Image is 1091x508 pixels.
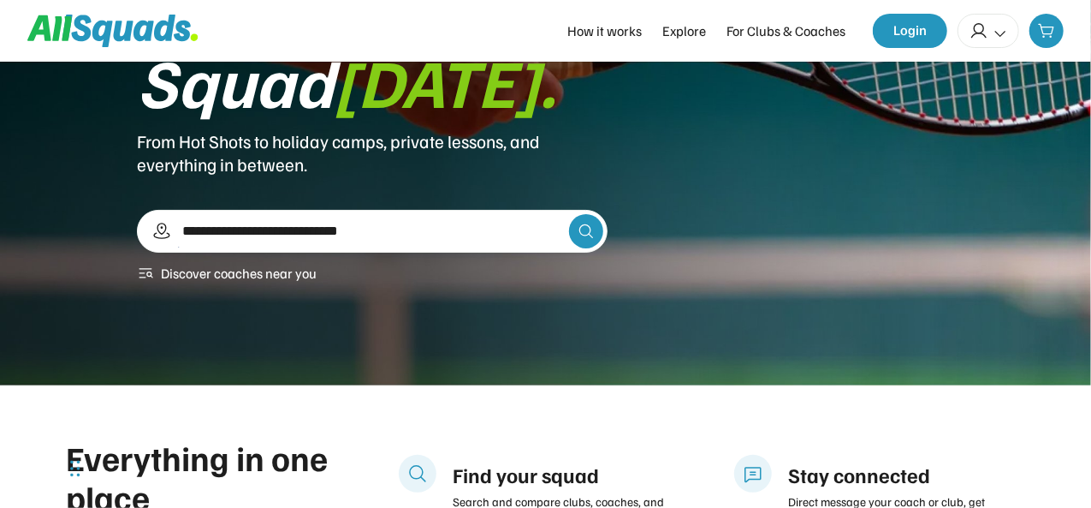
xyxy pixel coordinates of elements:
[334,38,556,123] font: [DATE].
[454,462,673,487] div: Find your squad
[873,14,947,48] button: Login
[789,462,1008,487] div: Stay connected
[567,21,642,41] div: How it works
[726,21,845,41] div: For Clubs & Coaches
[161,263,317,284] div: Discover coaches near you
[137,130,608,176] div: From Hot Shots to holiday camps, private lessons, and everything in between.
[662,21,706,41] div: Explore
